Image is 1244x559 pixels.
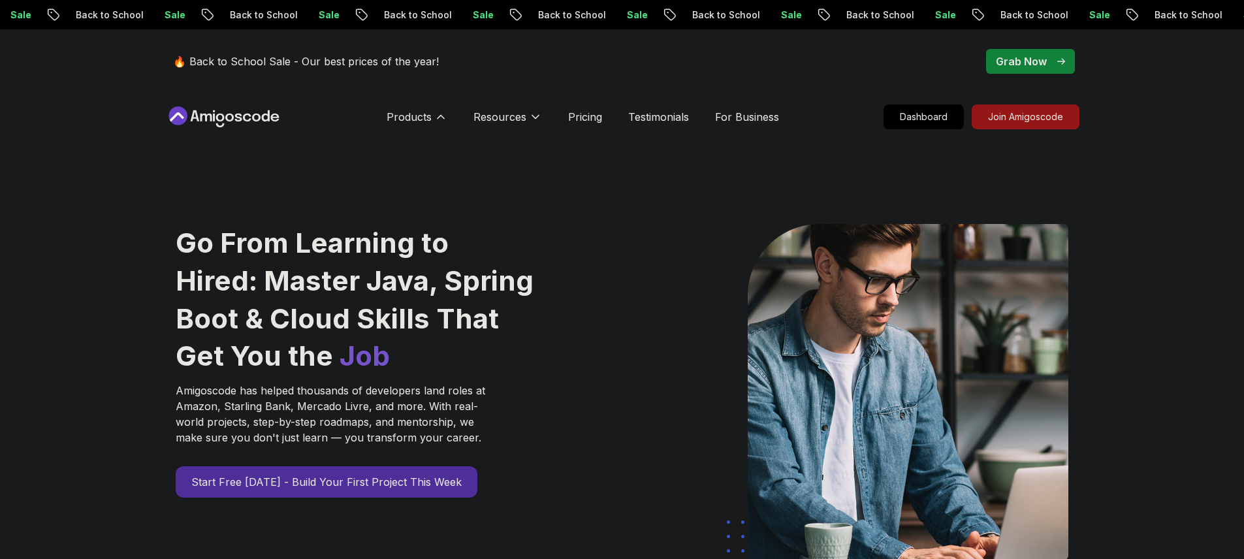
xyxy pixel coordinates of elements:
p: Back to School [803,8,891,22]
button: Products [387,109,447,135]
p: Sale [275,8,317,22]
button: Resources [473,109,542,135]
p: Back to School [32,8,121,22]
a: Join Amigoscode [972,104,1079,129]
a: Dashboard [884,104,964,129]
p: Back to School [186,8,275,22]
p: Back to School [957,8,1045,22]
p: Sale [121,8,163,22]
p: Resources [473,109,526,125]
p: Back to School [494,8,583,22]
h1: Go From Learning to Hired: Master Java, Spring Boot & Cloud Skills That Get You the [176,224,535,375]
a: Testimonials [628,109,689,125]
p: Sale [583,8,625,22]
p: Grab Now [996,54,1047,69]
p: Sale [1200,8,1241,22]
p: Amigoscode has helped thousands of developers land roles at Amazon, Starling Bank, Mercado Livre,... [176,383,489,445]
p: Sale [429,8,471,22]
a: For Business [715,109,779,125]
span: Job [340,339,390,372]
p: Dashboard [884,105,963,129]
p: Sale [891,8,933,22]
p: Back to School [648,8,737,22]
p: Sale [737,8,779,22]
a: Start Free [DATE] - Build Your First Project This Week [176,466,477,498]
a: Pricing [568,109,602,125]
p: 🔥 Back to School Sale - Our best prices of the year! [173,54,439,69]
p: Join Amigoscode [972,105,1079,129]
p: Sale [1045,8,1087,22]
p: Back to School [1111,8,1200,22]
p: Back to School [340,8,429,22]
p: Products [387,109,432,125]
